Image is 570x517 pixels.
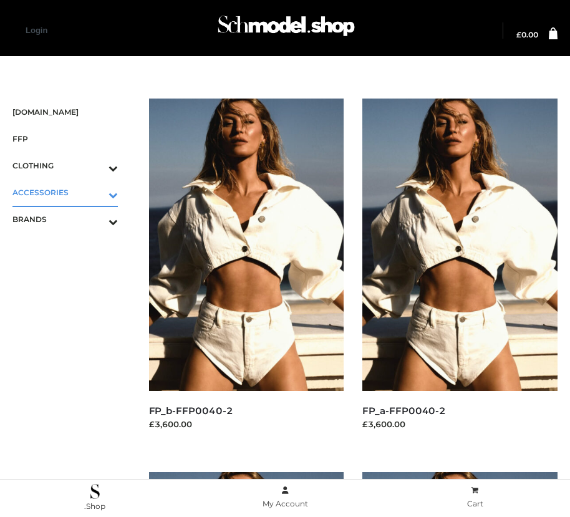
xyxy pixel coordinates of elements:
[516,31,538,39] a: £0.00
[190,483,380,511] a: My Account
[12,206,118,233] a: BRANDSToggle Submenu
[84,501,105,511] span: .Shop
[149,418,344,430] div: £3,600.00
[516,30,538,39] bdi: 0.00
[12,158,118,173] span: CLOTHING
[380,483,570,511] a: Cart
[12,99,118,125] a: [DOMAIN_NAME]
[74,206,118,233] button: Toggle Submenu
[12,152,118,179] a: CLOTHINGToggle Submenu
[12,132,118,146] span: FFP
[362,405,446,417] a: FP_a-FFP0040-2
[12,185,118,200] span: ACCESSORIES
[26,26,47,35] a: Login
[12,212,118,226] span: BRANDS
[74,179,118,206] button: Toggle Submenu
[149,405,233,417] a: FP_b-FFP0040-2
[362,418,558,430] div: £3,600.00
[12,105,118,119] span: [DOMAIN_NAME]
[516,30,521,39] span: £
[12,179,118,206] a: ACCESSORIESToggle Submenu
[467,499,483,508] span: Cart
[212,11,358,51] a: Schmodel Admin 964
[12,125,118,152] a: FFP
[263,499,308,508] span: My Account
[90,484,100,499] img: .Shop
[74,152,118,179] button: Toggle Submenu
[215,7,358,51] img: Schmodel Admin 964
